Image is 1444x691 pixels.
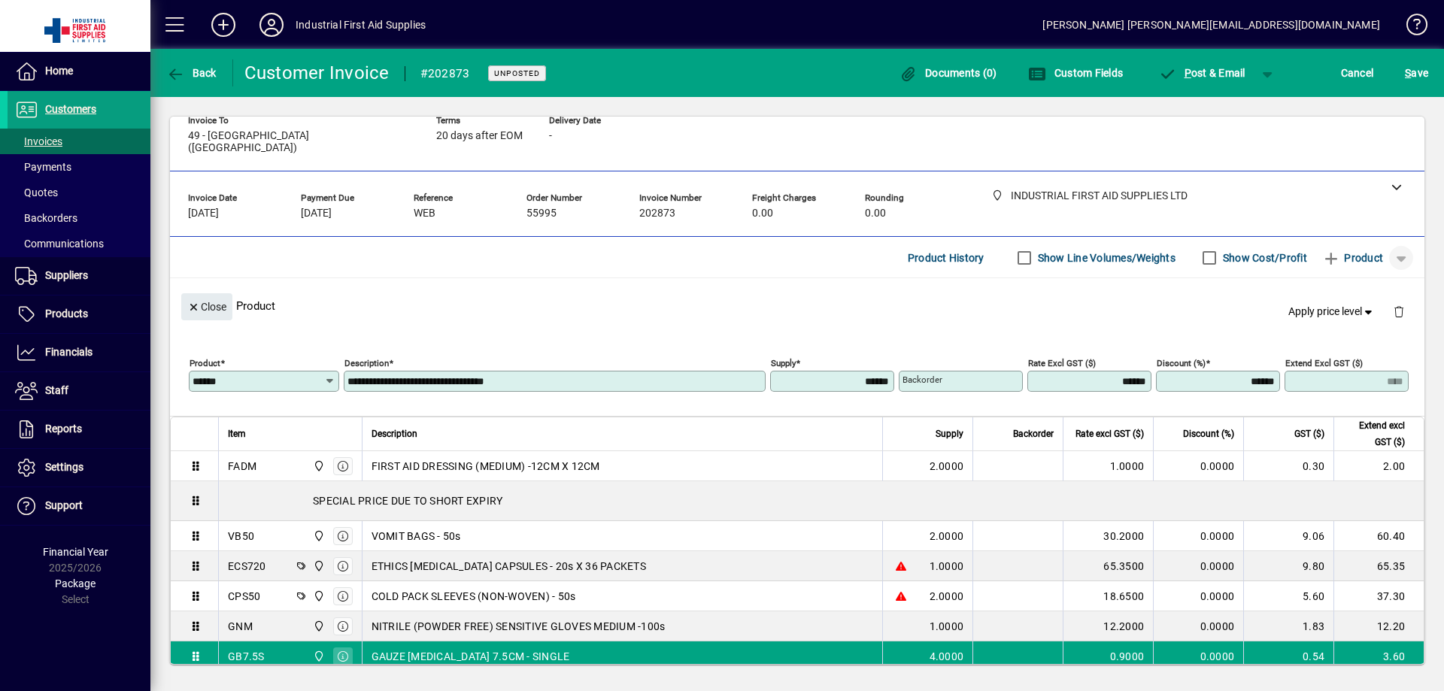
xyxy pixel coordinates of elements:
[1243,611,1333,641] td: 1.83
[1035,250,1176,265] label: Show Line Volumes/Weights
[930,589,964,604] span: 2.0000
[228,589,260,604] div: CPS50
[1075,426,1144,442] span: Rate excl GST ($)
[1028,67,1123,79] span: Custom Fields
[930,529,964,544] span: 2.0000
[1333,641,1424,671] td: 3.60
[372,426,417,442] span: Description
[1220,250,1307,265] label: Show Cost/Profit
[1395,3,1425,52] a: Knowledge Base
[8,53,150,90] a: Home
[45,103,96,115] span: Customers
[1028,358,1096,368] mat-label: Rate excl GST ($)
[1381,305,1417,318] app-page-header-button: Delete
[244,61,390,85] div: Customer Invoice
[930,619,964,634] span: 1.0000
[190,358,220,368] mat-label: Product
[372,649,570,664] span: GAUZE [MEDICAL_DATA] 7.5CM - SINGLE
[188,208,219,220] span: [DATE]
[1333,581,1424,611] td: 37.30
[771,358,796,368] mat-label: Supply
[1072,589,1144,604] div: 18.6500
[15,186,58,199] span: Quotes
[170,278,1424,333] div: Product
[8,411,150,448] a: Reports
[1042,13,1380,37] div: [PERSON_NAME] [PERSON_NAME][EMAIL_ADDRESS][DOMAIN_NAME]
[1285,358,1363,368] mat-label: Extend excl GST ($)
[8,449,150,486] a: Settings
[188,130,414,154] span: 49 - [GEOGRAPHIC_DATA] ([GEOGRAPHIC_DATA])
[372,559,646,574] span: ETHICS [MEDICAL_DATA] CAPSULES - 20s X 36 PACKETS
[45,346,93,358] span: Financials
[1405,61,1428,85] span: ave
[1337,59,1378,86] button: Cancel
[1185,67,1191,79] span: P
[43,546,108,558] span: Financial Year
[309,648,326,665] span: INDUSTRIAL FIRST AID SUPPLIES LTD
[1151,59,1253,86] button: Post & Email
[549,130,552,142] span: -
[344,358,389,368] mat-label: Description
[1153,611,1243,641] td: 0.0000
[1282,299,1382,326] button: Apply price level
[228,529,254,544] div: VB50
[166,67,217,79] span: Back
[8,231,150,256] a: Communications
[1333,521,1424,551] td: 60.40
[219,481,1424,520] div: SPECIAL PRICE DUE TO SHORT EXPIRY
[1158,67,1245,79] span: ost & Email
[372,619,666,634] span: NITRILE (POWDER FREE) SENSITIVE GLOVES MEDIUM -100s
[181,293,232,320] button: Close
[228,459,256,474] div: FADM
[752,208,773,220] span: 0.00
[309,618,326,635] span: INDUSTRIAL FIRST AID SUPPLIES LTD
[1153,521,1243,551] td: 0.0000
[1072,459,1144,474] div: 1.0000
[15,161,71,173] span: Payments
[296,13,426,37] div: Industrial First Aid Supplies
[420,62,470,86] div: #202873
[45,423,82,435] span: Reports
[865,208,886,220] span: 0.00
[930,649,964,664] span: 4.0000
[228,559,266,574] div: ECS720
[1153,581,1243,611] td: 0.0000
[1243,641,1333,671] td: 0.54
[1381,293,1417,329] button: Delete
[1333,451,1424,481] td: 2.00
[1024,59,1127,86] button: Custom Fields
[8,205,150,231] a: Backorders
[199,11,247,38] button: Add
[930,559,964,574] span: 1.0000
[8,334,150,371] a: Financials
[1294,426,1324,442] span: GST ($)
[1341,61,1374,85] span: Cancel
[372,459,600,474] span: FIRST AID DRESSING (MEDIUM) -12CM X 12CM
[1333,611,1424,641] td: 12.20
[8,180,150,205] a: Quotes
[228,426,246,442] span: Item
[228,649,265,664] div: GB7.5S
[1153,641,1243,671] td: 0.0000
[8,372,150,410] a: Staff
[1243,451,1333,481] td: 0.30
[936,426,963,442] span: Supply
[436,130,523,142] span: 20 days after EOM
[908,246,984,270] span: Product History
[930,459,964,474] span: 2.0000
[1013,426,1054,442] span: Backorder
[372,529,461,544] span: VOMIT BAGS - 50s
[1288,304,1376,320] span: Apply price level
[309,558,326,574] span: INDUSTRIAL FIRST AID SUPPLIES LTD
[1243,521,1333,551] td: 9.06
[162,59,220,86] button: Back
[8,295,150,333] a: Products
[15,238,104,250] span: Communications
[902,374,942,385] mat-label: Backorder
[187,295,226,320] span: Close
[1153,551,1243,581] td: 0.0000
[1343,417,1405,450] span: Extend excl GST ($)
[1243,581,1333,611] td: 5.60
[372,589,576,604] span: COLD PACK SLEEVES (NON-WOVEN) - 50s
[1157,358,1206,368] mat-label: Discount (%)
